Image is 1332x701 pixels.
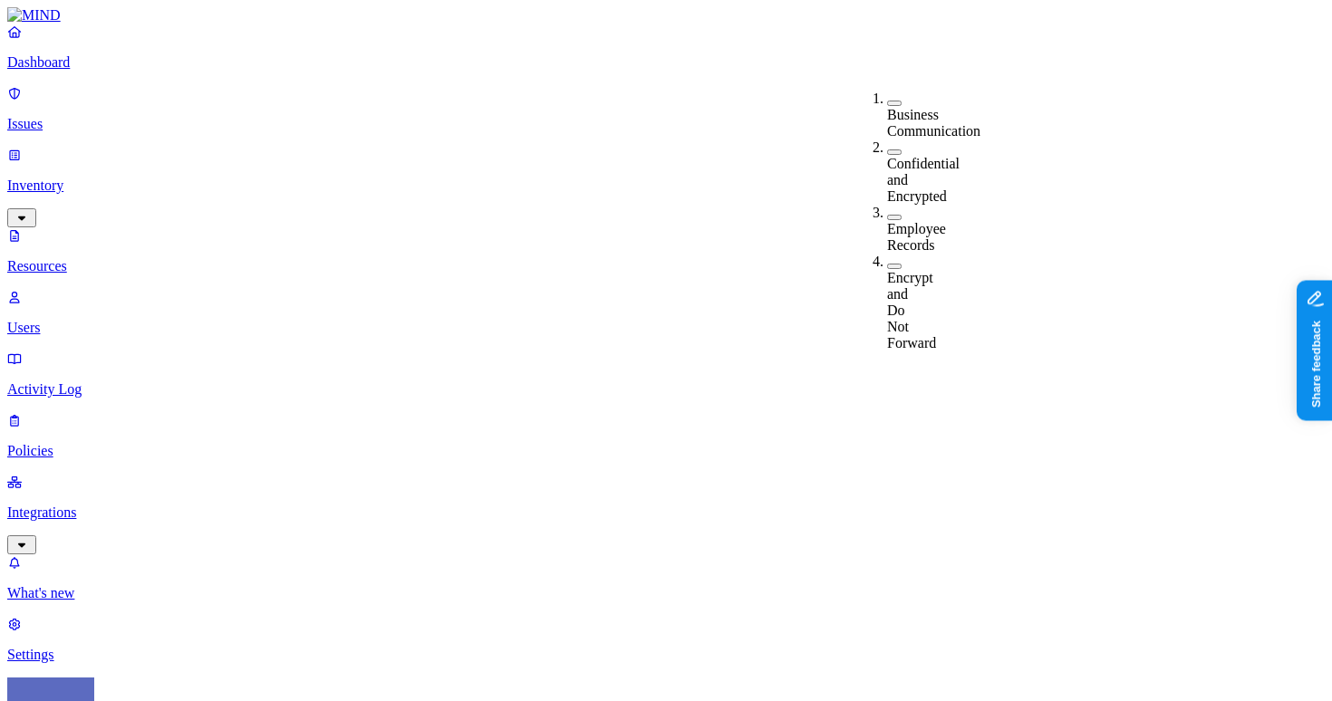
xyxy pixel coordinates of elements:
label: Encrypt and Do Not Forward [887,270,936,350]
p: Users [7,320,1325,336]
a: Policies [7,412,1325,459]
label: Business Communication [887,107,980,139]
p: Inventory [7,178,1325,194]
a: MIND [7,7,1325,24]
a: Dashboard [7,24,1325,71]
p: Dashboard [7,54,1325,71]
p: Integrations [7,504,1325,521]
a: Integrations [7,474,1325,552]
a: Users [7,289,1325,336]
a: Resources [7,227,1325,274]
a: What's new [7,554,1325,601]
p: Policies [7,443,1325,459]
p: Settings [7,647,1325,663]
p: Activity Log [7,381,1325,398]
p: Issues [7,116,1325,132]
p: What's new [7,585,1325,601]
a: Issues [7,85,1325,132]
a: Inventory [7,147,1325,225]
label: Employee Records [887,221,946,253]
a: Settings [7,616,1325,663]
p: Resources [7,258,1325,274]
img: MIND [7,7,61,24]
a: Activity Log [7,350,1325,398]
label: Confidential and Encrypted [887,156,960,204]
